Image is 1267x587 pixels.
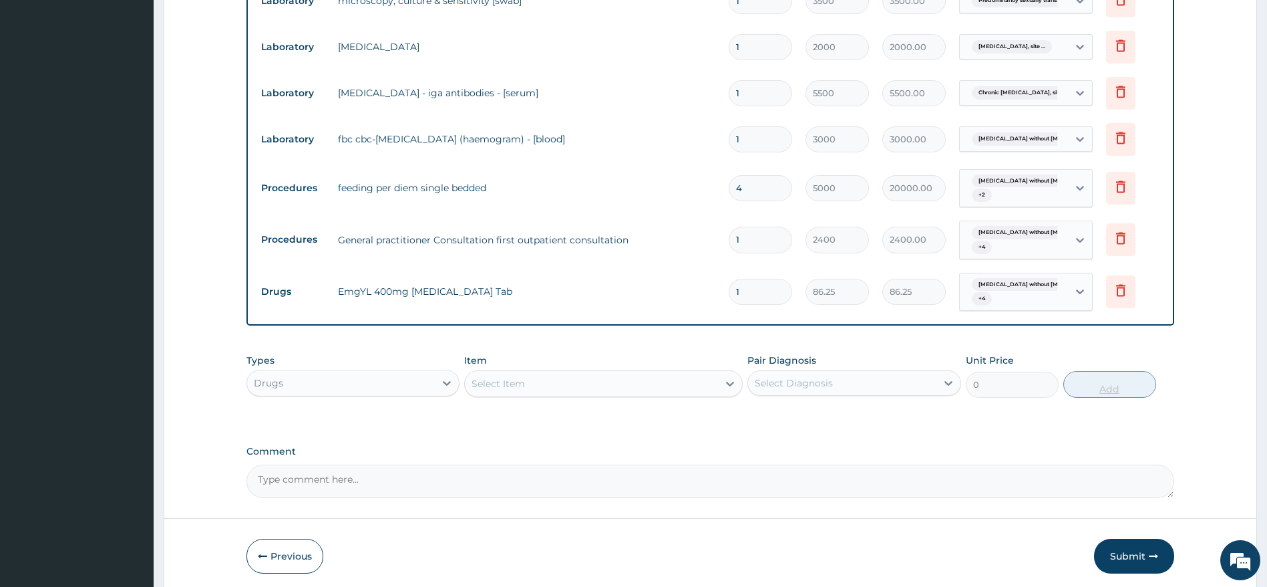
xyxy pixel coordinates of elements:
[254,176,331,201] td: Procedures
[972,292,992,306] span: + 4
[69,75,224,92] div: Chat with us now
[254,227,331,252] td: Procedures
[972,278,1107,291] span: [MEDICAL_DATA] without [MEDICAL_DATA]
[972,189,992,202] span: + 2
[254,376,283,390] div: Drugs
[77,168,184,304] span: We're online!
[972,86,1083,100] span: Chronic [MEDICAL_DATA], site uns...
[331,80,723,106] td: [MEDICAL_DATA] - iga antibodies - [serum]
[331,227,723,253] td: General practitioner Consultation first outpatient consultation
[472,377,525,390] div: Select Item
[331,278,723,305] td: EmgYL 400mg [MEDICAL_DATA] Tab
[464,354,487,367] label: Item
[254,35,331,60] td: Laboratory
[246,446,1175,457] label: Comment
[25,67,54,100] img: d_794563401_company_1708531726252_794563401
[331,126,723,152] td: fbc cbc-[MEDICAL_DATA] (haemogram) - [blood]
[972,226,1107,239] span: [MEDICAL_DATA] without [MEDICAL_DATA]
[755,376,833,390] div: Select Diagnosis
[219,7,251,39] div: Minimize live chat window
[966,354,1014,367] label: Unit Price
[254,127,331,152] td: Laboratory
[1094,539,1174,574] button: Submit
[972,241,992,254] span: + 4
[1063,371,1156,398] button: Add
[972,174,1107,188] span: [MEDICAL_DATA] without [MEDICAL_DATA]
[331,174,723,201] td: feeding per diem single bedded
[254,81,331,106] td: Laboratory
[747,354,816,367] label: Pair Diagnosis
[972,132,1107,146] span: [MEDICAL_DATA] without [MEDICAL_DATA]
[7,365,254,412] textarea: Type your message and hit 'Enter'
[972,40,1052,53] span: [MEDICAL_DATA], site ...
[331,33,723,60] td: [MEDICAL_DATA]
[254,279,331,304] td: Drugs
[246,355,275,366] label: Types
[246,539,323,574] button: Previous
